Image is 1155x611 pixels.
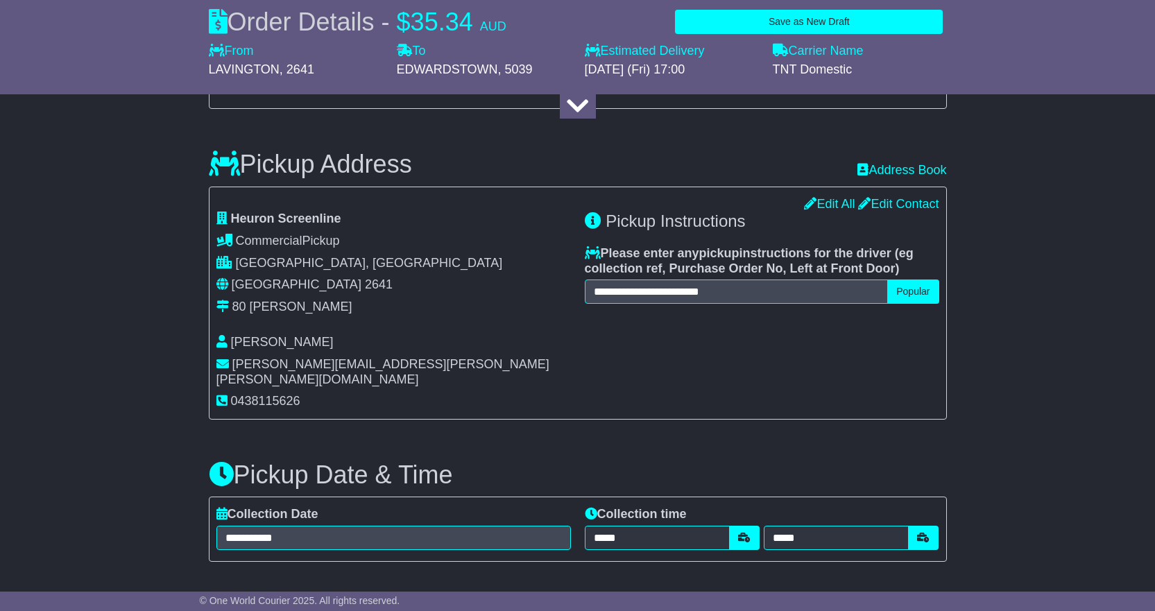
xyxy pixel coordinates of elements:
label: Estimated Delivery [585,44,759,59]
label: Please enter any instructions for the driver ( ) [585,246,939,276]
h3: Pickup Address [209,150,412,178]
label: Collection time [585,507,687,522]
h3: Pickup Date & Time [209,461,947,489]
span: EDWARDSTOWN [397,62,498,76]
a: Edit Contact [858,197,939,211]
span: Commercial [236,234,302,248]
span: 2641 [365,277,393,291]
button: Popular [887,279,939,304]
span: [GEOGRAPHIC_DATA], [GEOGRAPHIC_DATA] [236,256,503,270]
span: , 5039 [498,62,533,76]
div: 80 [PERSON_NAME] [232,300,352,315]
a: Edit All [804,197,855,211]
span: LAVINGTON [209,62,280,76]
label: Carrier Name [773,44,864,59]
span: [PERSON_NAME] [231,335,334,349]
a: Address Book [857,163,946,178]
span: © One World Courier 2025. All rights reserved. [200,595,400,606]
span: [PERSON_NAME][EMAIL_ADDRESS][PERSON_NAME][PERSON_NAME][DOMAIN_NAME] [216,357,549,386]
span: Heuron Screenline [231,212,341,225]
div: TNT Domestic [773,62,947,78]
span: 0438115626 [231,394,300,408]
div: Order Details - [209,7,506,37]
span: $ [397,8,411,36]
span: pickup [699,246,739,260]
div: [DATE] (Fri) 17:00 [585,62,759,78]
span: [GEOGRAPHIC_DATA] [232,277,361,291]
div: Pickup [216,234,571,249]
span: , 2641 [280,62,314,76]
span: eg collection ref, Purchase Order No, Left at Front Door [585,246,914,275]
span: AUD [480,19,506,33]
label: To [397,44,426,59]
span: 35.34 [411,8,473,36]
button: Save as New Draft [675,10,943,34]
label: Collection Date [216,507,318,522]
label: From [209,44,254,59]
span: Pickup Instructions [606,212,745,230]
